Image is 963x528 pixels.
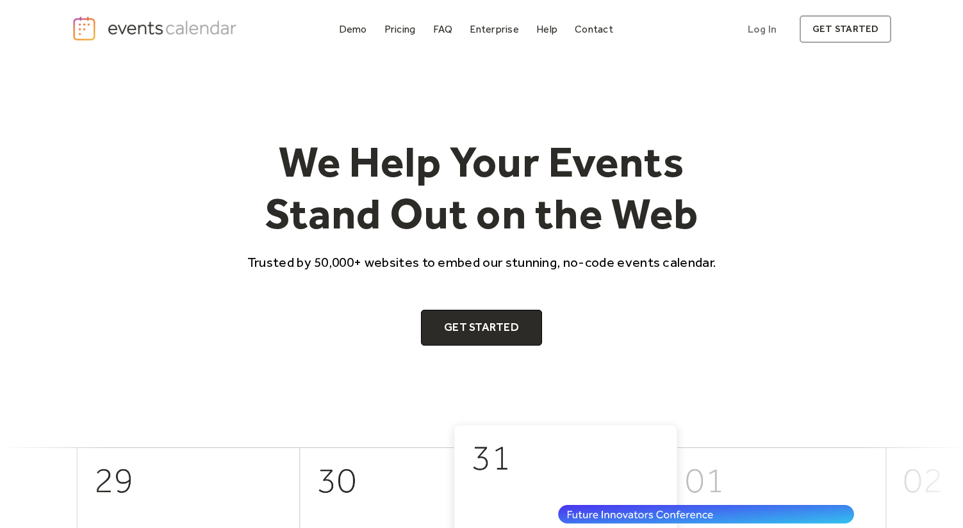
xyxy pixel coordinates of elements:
div: FAQ [433,26,453,33]
div: Help [536,26,557,33]
p: Trusted by 50,000+ websites to embed our stunning, no-code events calendar. [236,253,728,271]
a: Enterprise [465,20,523,38]
a: Get Started [421,310,542,346]
div: Demo [339,26,367,33]
a: get started [800,15,891,43]
a: Contact [570,20,618,38]
a: Demo [334,20,372,38]
div: Enterprise [470,26,518,33]
h1: We Help Your Events Stand Out on the Web [236,136,728,240]
a: home [72,15,241,42]
a: Pricing [379,20,421,38]
a: Log In [735,15,789,43]
div: Contact [575,26,613,33]
a: FAQ [428,20,458,38]
div: Pricing [384,26,416,33]
a: Help [531,20,563,38]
